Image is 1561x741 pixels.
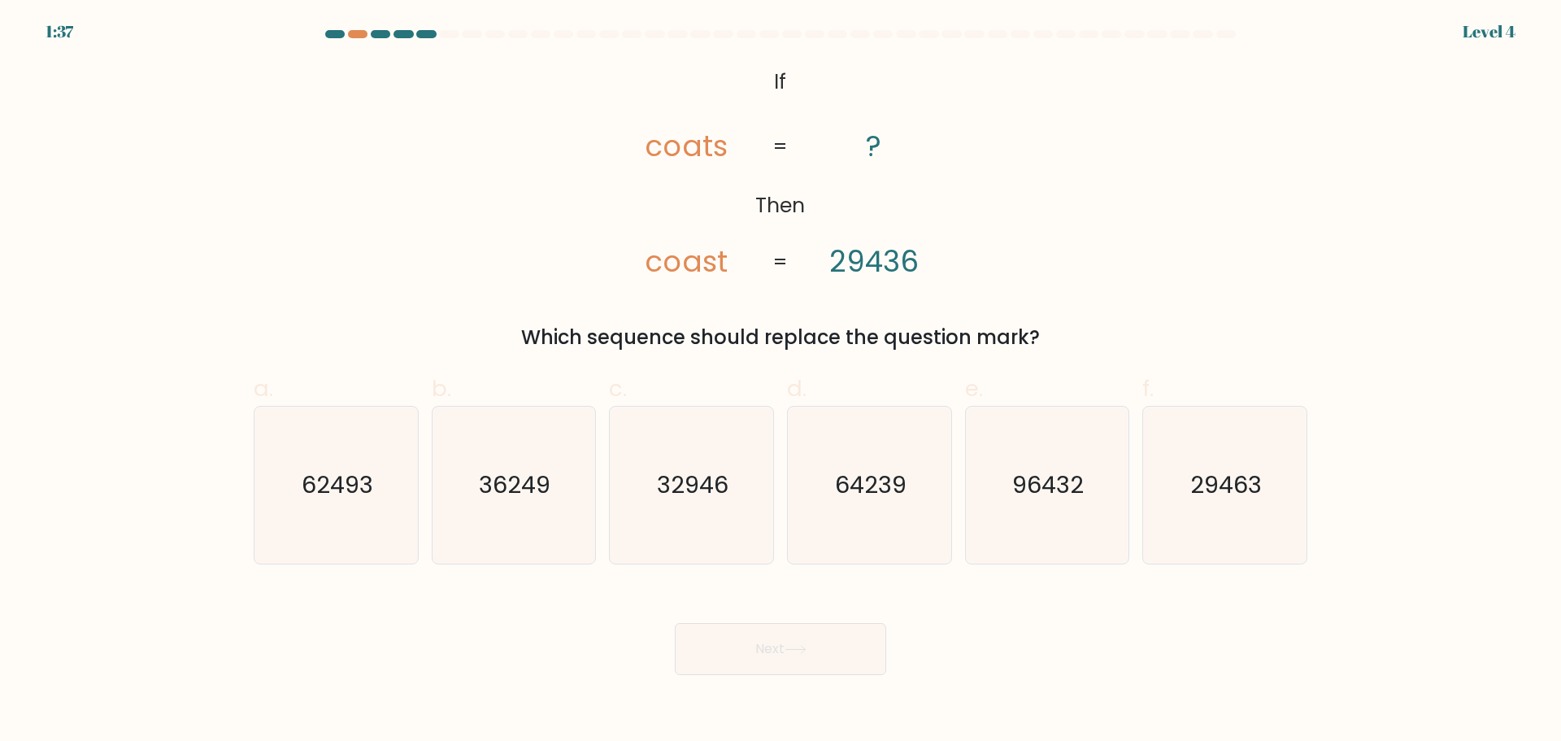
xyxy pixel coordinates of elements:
div: Level 4 [1463,20,1515,44]
tspan: ? [867,127,882,167]
tspan: Then [756,192,806,220]
button: Next [675,623,886,675]
span: d. [787,373,807,404]
tspan: 29436 [829,242,919,281]
tspan: coats [646,127,728,167]
tspan: coast [646,242,728,281]
span: f. [1142,373,1154,404]
span: b. [432,373,451,404]
tspan: = [773,248,788,277]
span: c. [609,373,627,404]
text: 36249 [480,469,551,501]
text: 96432 [1013,469,1085,501]
text: 29463 [1191,469,1263,501]
text: 62493 [302,469,373,501]
text: 64239 [835,469,907,501]
div: Which sequence should replace the question mark? [263,323,1298,352]
div: 1:37 [46,20,73,44]
tspan: = [773,133,788,161]
span: e. [965,373,983,404]
svg: @import url('[URL][DOMAIN_NAME]); [600,62,961,284]
span: a. [254,373,273,404]
tspan: If [775,68,787,96]
text: 32946 [658,469,729,501]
